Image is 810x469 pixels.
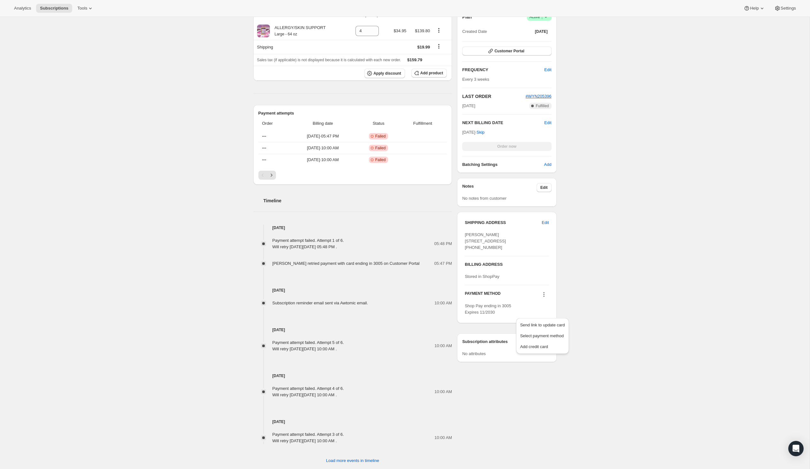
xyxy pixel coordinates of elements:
span: Subscriptions [40,6,68,11]
span: [DATE] · 10:00 AM [291,145,355,151]
h2: Payment attempts [258,110,447,116]
span: 10:00 AM [434,389,452,395]
span: [DATE] · 10:00 AM [291,157,355,163]
h4: [DATE] [253,225,452,231]
span: Every 3 weeks [462,77,489,82]
div: Payment attempt failed. Attempt 3 of 6. Will retry [DATE][DATE] 10:00 AM . [272,431,344,444]
button: Edit [540,65,555,75]
button: Send link to update card [518,320,567,330]
button: Next [267,171,276,180]
button: Add credit card [518,342,567,352]
button: Add product [411,69,447,78]
span: $139.80 [415,28,430,33]
a: #WYN205396 [526,94,552,99]
th: Order [258,116,289,130]
span: Stored in ShopPay [465,274,499,279]
span: Edit [544,67,551,73]
span: Apply discount [373,71,401,76]
button: Subscriptions [36,4,72,13]
button: Select payment method [518,331,567,341]
h4: [DATE] [253,287,452,294]
button: Load more events in timeline [322,456,383,466]
button: Shipping actions [434,43,444,50]
button: Settings [770,4,800,13]
button: #WYN205396 [526,93,552,100]
button: Skip [473,127,488,138]
span: [PERSON_NAME] [STREET_ADDRESS] [PHONE_NUMBER] [465,232,506,250]
span: Failed [375,157,386,162]
div: Payment attempt failed. Attempt 4 of 6. Will retry [DATE][DATE] 10:00 AM . [272,385,344,398]
span: 05:47 PM [434,260,452,267]
span: Select payment method [520,333,564,338]
button: Help [740,4,769,13]
span: $19.99 [417,45,430,49]
span: 10:00 AM [434,435,452,441]
span: No notes from customer [462,196,507,201]
small: Large - 64 oz [275,32,297,36]
span: Billing date [291,120,355,127]
span: Fulfillment [402,120,443,127]
span: --- [262,134,266,138]
h4: [DATE] [253,373,452,379]
span: Created Date [462,28,487,35]
span: Send link to update card [520,323,565,327]
h2: FREQUENCY [462,67,544,73]
h2: Timeline [264,197,452,204]
span: Help [750,6,759,11]
div: ALLERGY/SKIN SUPPORT [270,25,326,37]
h4: [DATE] [253,419,452,425]
h6: Batching Settings [462,161,544,168]
h3: Subscription attributes [462,339,537,347]
span: [DATE] · 05:47 PM [291,133,355,139]
span: [DATE] [535,29,548,34]
button: Customer Portal [462,47,551,56]
div: Payment attempt failed. Attempt 5 of 6. Will retry [DATE][DATE] 10:00 AM . [272,339,344,352]
span: 05:48 PM [434,241,452,247]
th: Shipping [253,40,347,54]
button: Product actions [434,27,444,34]
div: Open Intercom Messenger [788,441,804,456]
h3: Notes [462,183,537,192]
nav: Pagination [258,171,447,180]
h3: PAYMENT METHOD [465,291,501,300]
span: Settings [781,6,796,11]
span: Add credit card [520,344,548,349]
span: 10:00 AM [434,343,452,349]
span: Active [530,14,549,20]
span: Customer Portal [494,48,524,54]
button: Apply discount [364,69,405,78]
div: Payment attempt failed. Attempt 1 of 6. Will retry [DATE][DATE] 05:48 PM . [272,237,344,250]
h2: NEXT BILLING DATE [462,120,544,126]
span: Failed [375,145,386,151]
span: Add [544,161,551,168]
span: $34.95 [394,28,406,33]
span: Add product [420,71,443,76]
button: Edit [537,183,552,192]
span: Analytics [14,6,31,11]
span: Edit [542,220,549,226]
span: [DATE] · [462,130,485,135]
span: Edit [540,185,548,190]
span: Status [359,120,399,127]
h4: [DATE] [253,327,452,333]
span: $159.79 [407,57,422,62]
h3: SHIPPING ADDRESS [465,220,542,226]
button: Edit [544,120,551,126]
span: Sales tax (if applicable) is not displayed because it is calculated with each new order. [257,58,401,62]
span: Fulfilled [536,103,549,108]
span: Subscription reminder email sent via Awtomic email. [272,301,368,305]
button: Analytics [10,4,35,13]
h2: Plan [462,14,472,20]
span: 10:00 AM [434,300,452,306]
span: --- [262,157,266,162]
span: | [541,14,542,19]
span: Failed [375,134,386,139]
button: Tools [73,4,97,13]
span: Shop Pay ending in 3005 Expires 11/2030 [465,303,511,315]
span: Skip [477,129,485,136]
h2: LAST ORDER [462,93,525,100]
span: --- [262,145,266,150]
span: No attributes [462,351,486,356]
